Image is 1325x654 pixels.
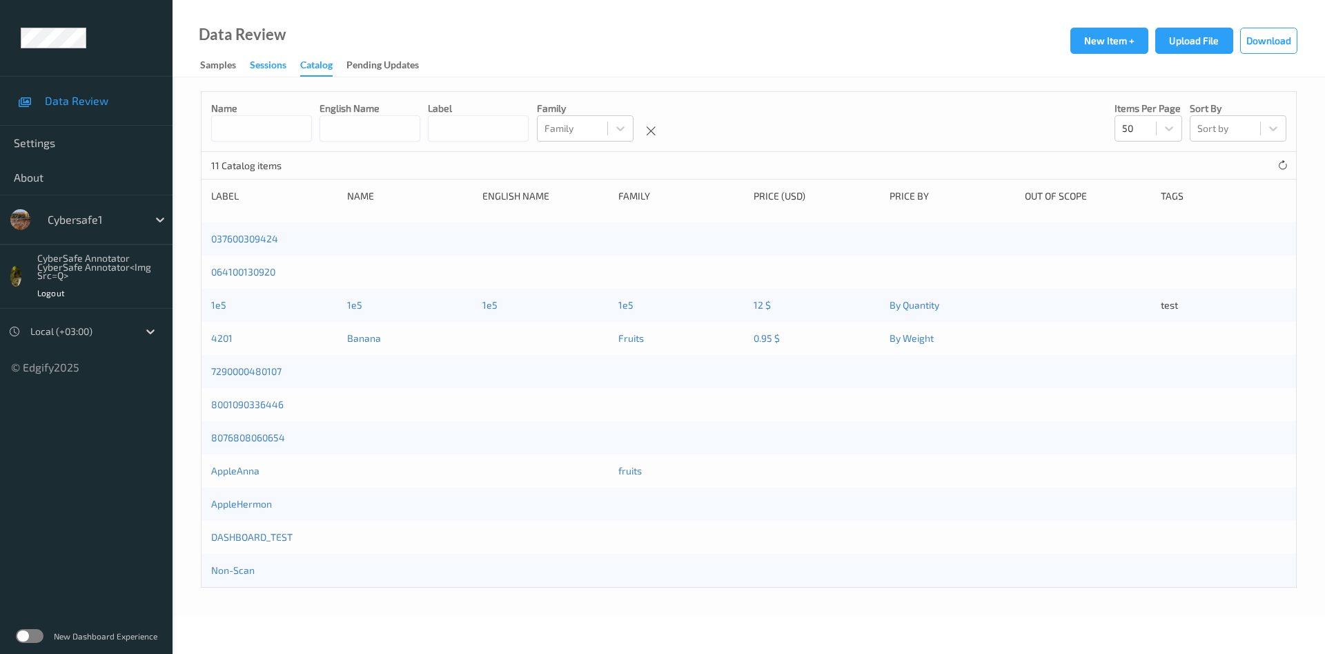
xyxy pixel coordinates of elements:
div: English Name [482,189,609,203]
p: Name [211,102,312,115]
a: 1e5 [482,299,498,311]
a: By Quantity [890,299,939,311]
div: Samples [200,58,236,75]
div: Price (USD) [754,189,880,203]
a: Fruits [618,332,644,344]
a: 12 $ [754,299,771,311]
a: Sessions [250,56,300,75]
p: English Name [320,102,420,115]
a: AppleAnna [211,465,259,477]
p: Family [537,102,634,115]
p: 11 Catalog items [211,159,315,173]
a: 1e5 [211,299,226,311]
a: 064100130920 [211,266,275,278]
a: DASHBOARD_TEST [211,531,293,543]
div: Tags [1161,189,1287,203]
a: Banana [347,332,381,344]
a: Pending Updates [346,56,433,75]
div: Name [347,189,473,203]
a: fruits [618,465,642,477]
a: 8001090336446 [211,398,284,410]
p: Items per page [1115,102,1182,115]
a: 8076808060654 [211,432,285,443]
div: Sessions [250,58,286,75]
a: 0.95 $ [754,332,780,344]
a: AppleHermon [211,498,272,510]
a: Samples [200,56,250,75]
button: Download [1240,28,1297,54]
div: Pending Updates [346,58,419,75]
p: Label [428,102,529,115]
a: By Weight [890,332,934,344]
div: Price By [890,189,1016,203]
div: Family [618,189,745,203]
a: Catalog [300,56,346,77]
a: Non-Scan [211,564,255,576]
div: Label [211,189,337,203]
div: Catalog [300,58,333,77]
a: 7290000480107 [211,365,282,377]
button: New Item + [1070,28,1148,54]
div: Out of scope [1025,189,1151,203]
span: test [1161,299,1178,311]
a: 1e5 [347,299,362,311]
a: 037600309424 [211,233,278,244]
a: 1e5 [618,299,634,311]
p: Sort by [1190,102,1286,115]
a: 4201 [211,332,233,344]
div: Data Review [199,28,286,41]
button: Upload File [1155,28,1233,54]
